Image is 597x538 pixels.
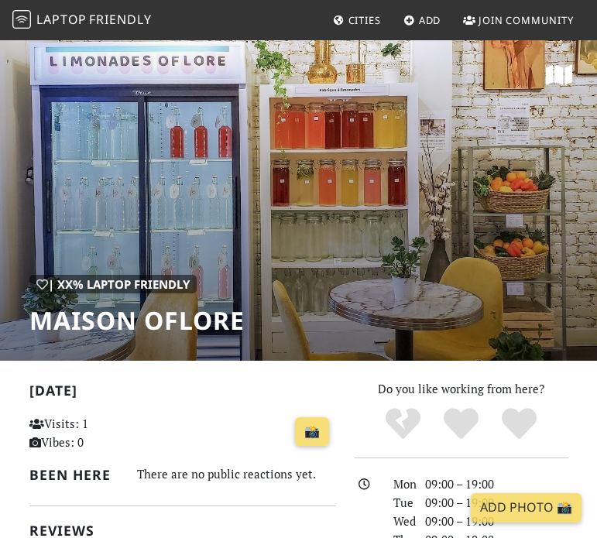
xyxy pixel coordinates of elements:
div: 09:00 – 19:00 [416,475,577,493]
div: | XX% Laptop Friendly [29,275,197,293]
span: Add [419,13,441,27]
a: 📸 [295,417,329,447]
h1: MAISON OFLORE [29,306,245,335]
img: LaptopFriendly [12,10,31,29]
div: 09:00 – 19:00 [416,512,577,530]
div: Definitely! [490,406,548,441]
span: Join Community [479,13,574,27]
div: Mon [384,475,417,493]
p: Do you like working from here? [355,379,568,398]
span: Friendly [89,11,151,28]
div: Wed [384,512,417,530]
a: Add Photo 📸 [471,493,582,523]
div: No [374,406,432,441]
h2: [DATE] [29,382,336,405]
span: Cities [348,13,381,27]
p: Visits: 1 Vibes: 0 [29,414,119,451]
div: Yes [432,406,490,441]
a: Add [397,6,448,34]
span: Laptop [36,11,87,28]
a: Join Community [457,6,580,34]
a: Cities [327,6,387,34]
a: LaptopFriendly LaptopFriendly [12,7,152,34]
div: 09:00 – 19:00 [416,493,577,512]
div: Tue [384,493,417,512]
div: There are no public reactions yet. [137,464,335,485]
h2: Been here [29,467,119,483]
